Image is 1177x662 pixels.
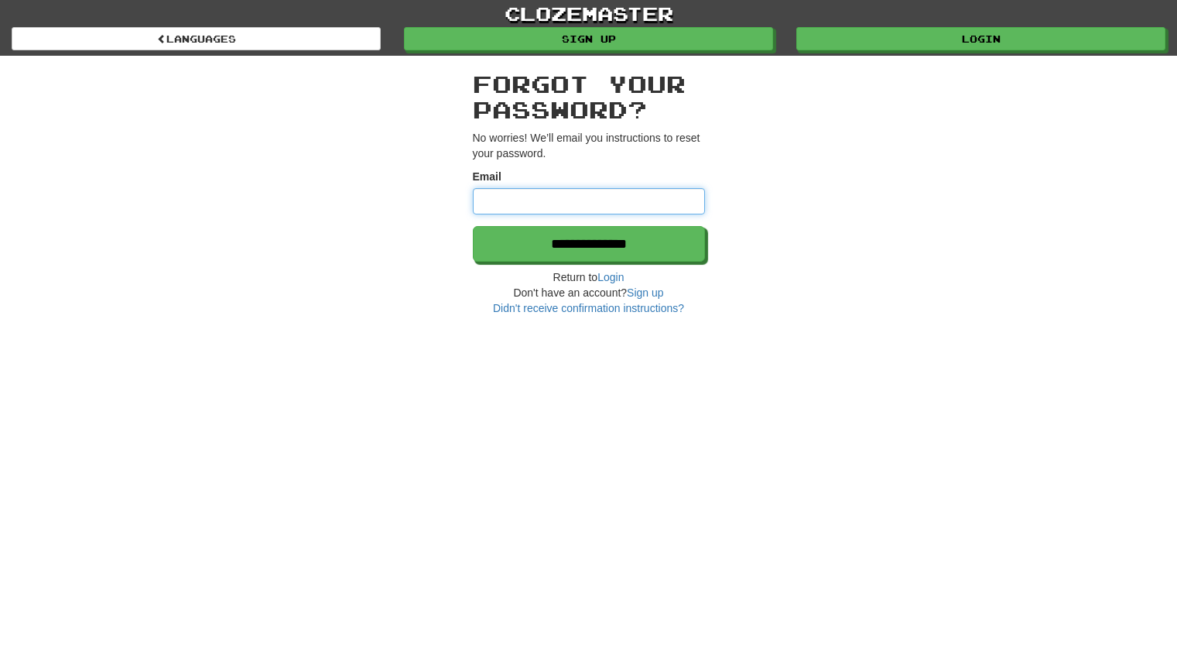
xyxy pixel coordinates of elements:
h2: Forgot your password? [473,71,705,122]
label: Email [473,169,501,184]
p: No worries! We’ll email you instructions to reset your password. [473,130,705,161]
a: Sign up [404,27,773,50]
a: Sign up [627,286,663,299]
a: Login [597,271,624,283]
a: Didn't receive confirmation instructions? [493,302,684,314]
div: Return to Don't have an account? [473,269,705,316]
a: Login [796,27,1165,50]
a: Languages [12,27,381,50]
